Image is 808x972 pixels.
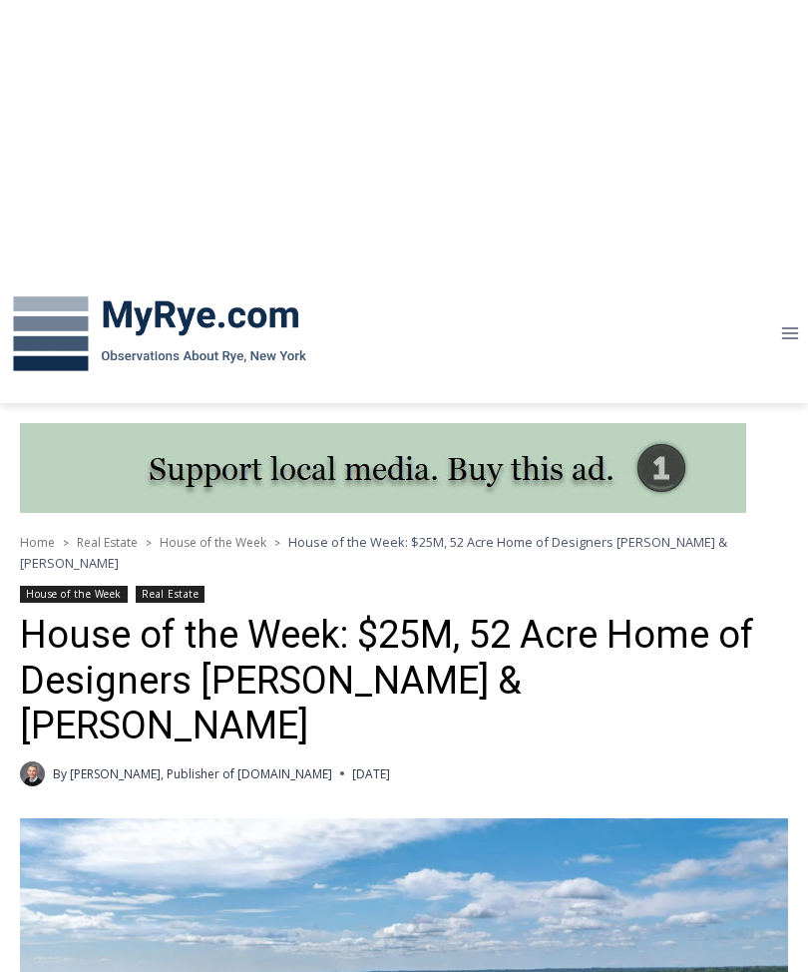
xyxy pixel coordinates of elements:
a: Author image [20,761,45,786]
a: Home [20,534,55,551]
time: [DATE] [352,764,390,783]
a: Real Estate [77,534,138,551]
a: House of the Week [20,586,128,603]
span: > [63,536,69,550]
span: > [146,536,152,550]
span: By [53,764,67,783]
a: [PERSON_NAME], Publisher of [DOMAIN_NAME] [70,765,332,782]
button: Open menu [771,318,808,349]
a: Real Estate [136,586,204,603]
span: > [274,536,280,550]
h1: House of the Week: $25M, 52 Acre Home of Designers [PERSON_NAME] & [PERSON_NAME] [20,613,788,749]
a: House of the Week [160,534,266,551]
span: House of the Week: $25M, 52 Acre Home of Designers [PERSON_NAME] & [PERSON_NAME] [20,533,727,571]
nav: Breadcrumbs [20,532,788,573]
img: support local media, buy this ad [20,423,746,513]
